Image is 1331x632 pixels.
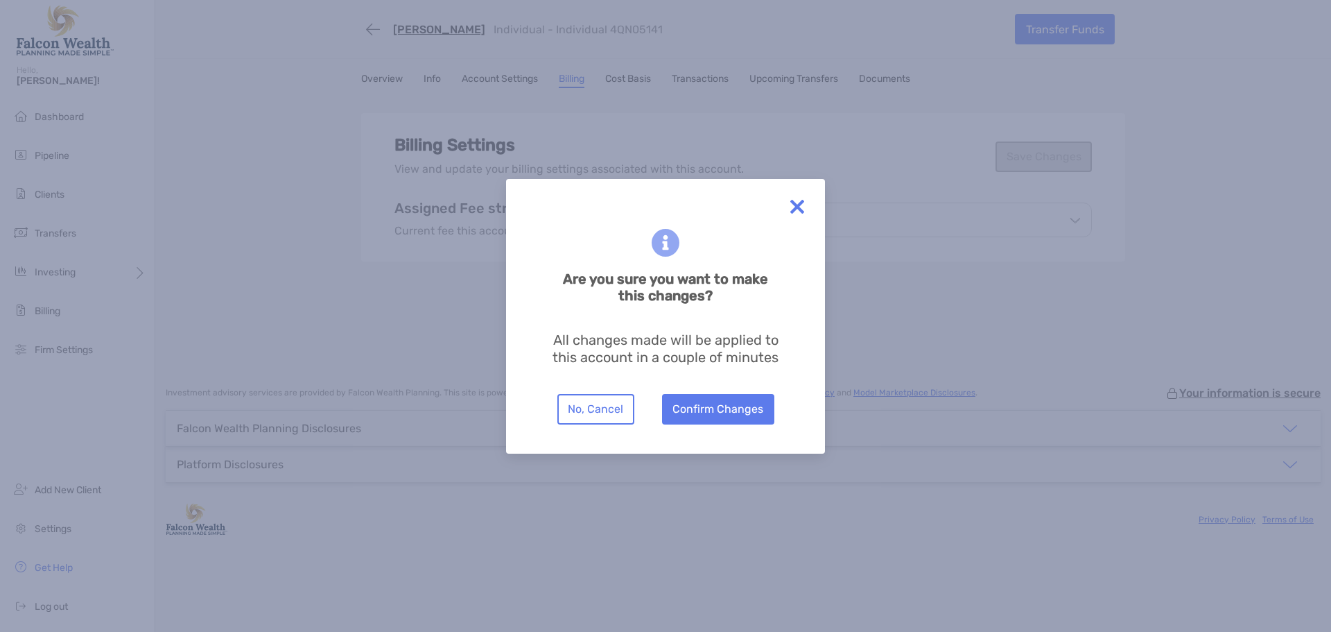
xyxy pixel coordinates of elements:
h6: Are you sure you want to make this changes? [549,271,782,304]
button: No, Cancel [557,394,634,425]
p: All changes made will be applied to this account in a couple of minutes [549,332,782,366]
button: Confirm Changes [662,394,774,425]
img: close modal icon [783,193,811,221]
img: blue information icon [652,229,679,257]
